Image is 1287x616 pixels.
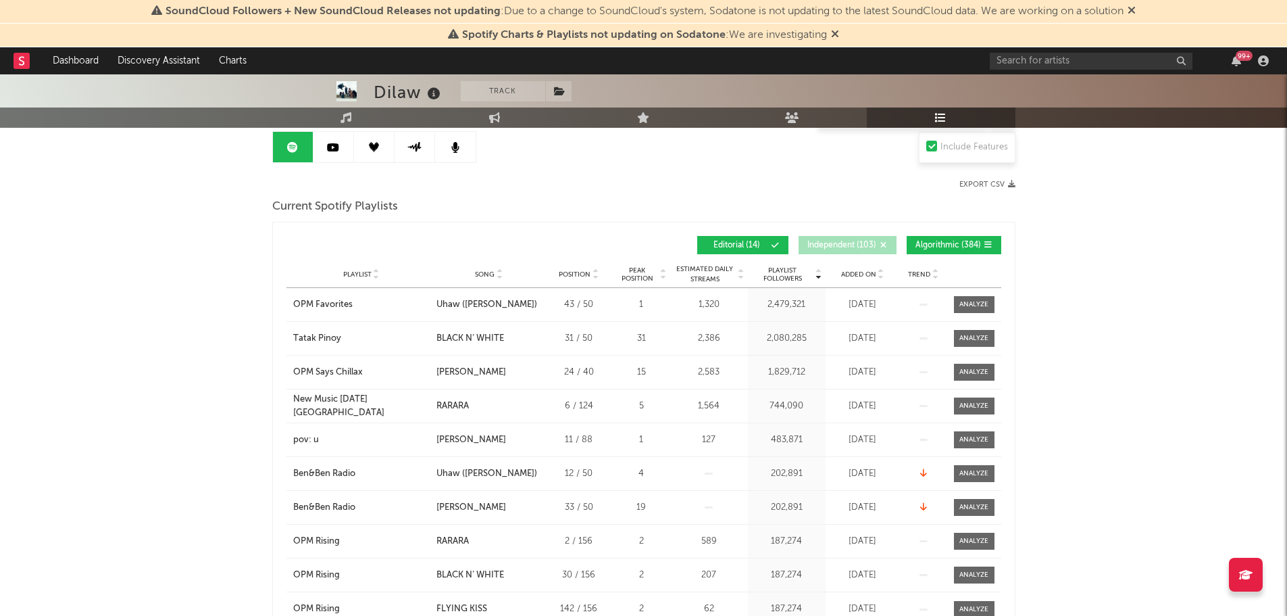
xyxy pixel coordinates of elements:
span: Dismiss [1128,6,1136,17]
button: 99+ [1232,55,1241,66]
a: Discovery Assistant [108,47,209,74]
div: 99 + [1236,51,1253,61]
div: 1 [616,298,667,312]
div: 33 / 50 [549,501,609,515]
div: BLACK N’ WHITE [436,569,504,582]
span: Playlist [343,270,372,279]
div: 5 [616,400,667,413]
span: Peak Position [616,266,659,283]
span: Spotify Charts & Playlists not updating on Sodatone [462,30,726,41]
div: [DATE] [829,400,897,413]
span: Algorithmic ( 384 ) [915,241,981,250]
div: [DATE] [829,501,897,515]
a: pov: u [293,433,430,447]
a: Tatak Pinoy [293,332,430,346]
a: New Music [DATE] [GEOGRAPHIC_DATA] [293,393,430,419]
div: 187,274 [751,602,822,616]
a: Ben&Ben Radio [293,467,430,481]
span: Added On [841,270,876,279]
div: 2 [616,569,667,582]
span: Song [475,270,495,279]
div: OPM Rising [293,602,340,616]
div: 4 [616,467,667,481]
span: Trend [908,270,930,279]
div: [PERSON_NAME] [436,433,506,447]
div: 24 / 40 [549,366,609,379]
div: 2 [616,602,667,616]
span: Playlist Followers [751,266,814,283]
span: Independent ( 103 ) [807,241,876,250]
div: [DATE] [829,332,897,346]
a: OPM Favorites [293,298,430,312]
a: OPM Rising [293,569,430,582]
div: 1,320 [674,298,745,312]
div: [DATE] [829,569,897,582]
div: pov: u [293,433,319,447]
div: 127 [674,433,745,447]
div: 12 / 50 [549,467,609,481]
div: 2,583 [674,366,745,379]
div: 31 [616,332,667,346]
input: Search for artists [990,53,1192,70]
div: 2 [616,535,667,548]
div: Ben&Ben Radio [293,501,355,515]
span: SoundCloud Followers + New SoundCloud Releases not updating [166,6,501,17]
div: 202,891 [751,467,822,481]
div: RARARA [436,400,469,413]
div: 1,829,712 [751,366,822,379]
div: [PERSON_NAME] [436,501,506,515]
div: 43 / 50 [549,298,609,312]
div: 589 [674,535,745,548]
div: [DATE] [829,366,897,379]
div: 19 [616,501,667,515]
div: OPM Says Chillax [293,366,363,379]
div: FLYING KISS [436,602,487,616]
span: Position [559,270,590,279]
div: 744,090 [751,400,822,413]
a: OPM Rising [293,602,430,616]
div: 2,080,285 [751,332,822,346]
span: Editorial ( 14 ) [706,241,768,250]
div: 2,479,321 [751,298,822,312]
span: Current Spotify Playlists [272,199,398,215]
div: Tatak Pinoy [293,332,341,346]
div: Uhaw ([PERSON_NAME]) [436,467,537,481]
div: 1 [616,433,667,447]
div: RARARA [436,535,469,548]
div: Dilaw [374,81,444,103]
a: OPM Rising [293,535,430,548]
div: [PERSON_NAME] [436,366,506,379]
div: 207 [674,569,745,582]
button: Track [461,81,545,101]
div: [DATE] [829,467,897,481]
button: Algorithmic(384) [907,236,1001,254]
div: 187,274 [751,569,822,582]
div: 202,891 [751,501,822,515]
a: OPM Says Chillax [293,366,430,379]
div: 483,871 [751,433,822,447]
div: [DATE] [829,433,897,447]
button: Editorial(14) [697,236,788,254]
div: [DATE] [829,298,897,312]
div: OPM Rising [293,569,340,582]
button: Export CSV [959,181,1015,189]
span: Estimated Daily Streams [674,264,736,285]
div: OPM Rising [293,535,340,548]
div: 62 [674,602,745,616]
span: Dismiss [831,30,839,41]
div: BLACK N’ WHITE [436,332,504,346]
div: 15 [616,366,667,379]
div: OPM Favorites [293,298,353,312]
div: 2,386 [674,332,745,346]
div: 2 / 156 [549,535,609,548]
div: Ben&Ben Radio [293,467,355,481]
div: [DATE] [829,535,897,548]
a: Dashboard [43,47,108,74]
span: : We are investigating [462,30,827,41]
div: 142 / 156 [549,602,609,616]
div: 11 / 88 [549,433,609,447]
div: 187,274 [751,535,822,548]
div: [DATE] [829,602,897,616]
div: 1,564 [674,400,745,413]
